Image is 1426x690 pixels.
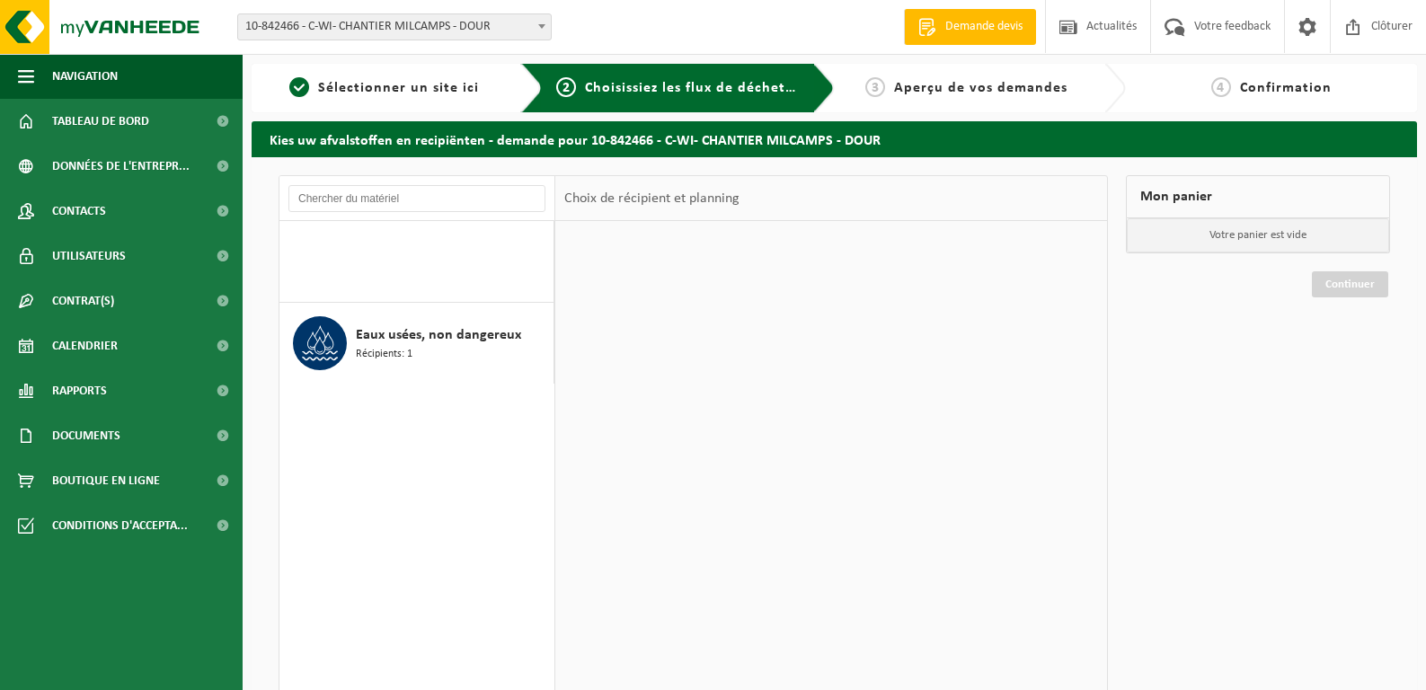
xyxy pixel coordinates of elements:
[356,346,412,363] span: Récipients: 1
[52,368,107,413] span: Rapports
[904,9,1036,45] a: Demande devis
[279,303,554,384] button: Eaux usées, non dangereux Récipients: 1
[52,413,120,458] span: Documents
[356,264,412,281] span: Récipients: 1
[1211,77,1231,97] span: 4
[288,185,545,212] input: Chercher du matériel
[894,81,1067,95] span: Aperçu de vos demandes
[585,81,884,95] span: Choisissiez les flux de déchets et récipients
[52,189,106,234] span: Contacts
[941,18,1027,36] span: Demande devis
[52,279,114,323] span: Contrat(s)
[261,77,507,99] a: 1Sélectionner un site ici
[289,77,309,97] span: 1
[52,503,188,548] span: Conditions d'accepta...
[237,13,552,40] span: 10-842466 - C-WI- CHANTIER MILCAMPS - DOUR
[52,99,149,144] span: Tableau de bord
[1127,218,1389,252] p: Votre panier est vide
[556,77,576,97] span: 2
[356,243,549,264] span: Boue grasse, contenant des produits d'origine animale, catégorie 3 (agriculture, distribution, in...
[1240,81,1332,95] span: Confirmation
[1126,175,1390,218] div: Mon panier
[318,81,479,95] span: Sélectionner un site ici
[555,176,748,221] div: Choix de récipient et planning
[238,14,551,40] span: 10-842466 - C-WI- CHANTIER MILCAMPS - DOUR
[52,458,160,503] span: Boutique en ligne
[52,144,190,189] span: Données de l'entrepr...
[52,54,118,99] span: Navigation
[52,234,126,279] span: Utilisateurs
[252,121,1417,156] h2: Kies uw afvalstoffen en recipiënten - demande pour 10-842466 - C-WI- CHANTIER MILCAMPS - DOUR
[1312,271,1388,297] a: Continuer
[865,77,885,97] span: 3
[279,221,554,303] button: Boue grasse, contenant des produits d'origine animale, catégorie 3 (agriculture, distribution, in...
[356,324,521,346] span: Eaux usées, non dangereux
[52,323,118,368] span: Calendrier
